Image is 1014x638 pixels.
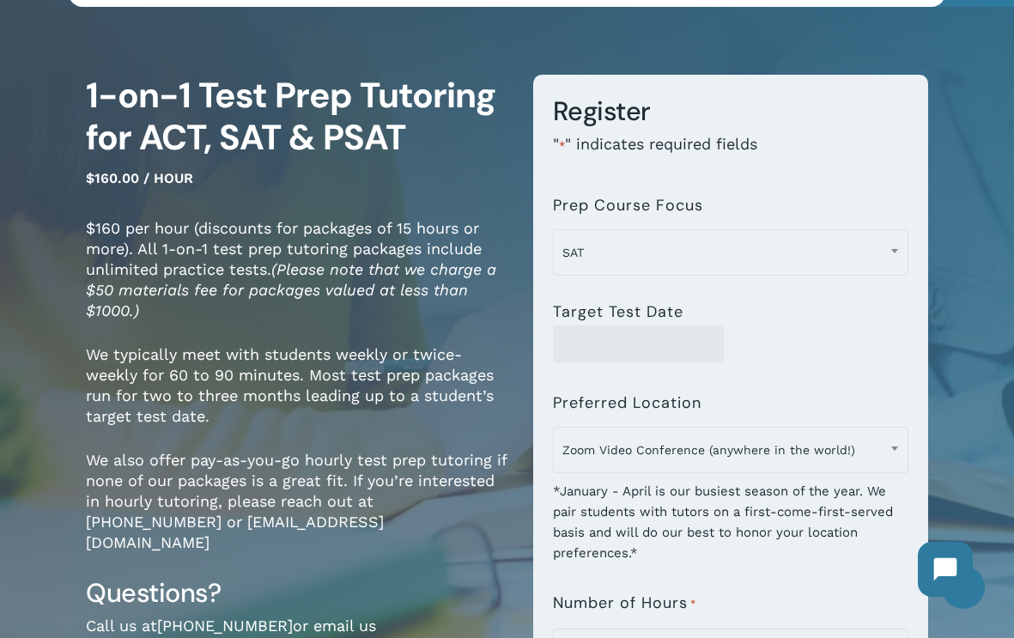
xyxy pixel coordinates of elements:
span: Zoom Video Conference (anywhere in the world!) [553,427,908,473]
span: Zoom Video Conference (anywhere in the world!) [554,432,908,468]
h3: Register [553,94,908,128]
span: SAT [554,234,908,270]
p: We typically meet with students weekly or twice-weekly for 60 to 90 minutes. Most test prep packa... [86,344,507,450]
iframe: Chatbot [901,525,990,614]
div: *January - April is our busiest season of the year. We pair students with tutors on a first-come-... [553,470,908,563]
p: " " indicates required fields [553,134,908,179]
p: $160 per hour (discounts for packages of 15 hours or more). All 1-on-1 test prep tutoring package... [86,218,507,344]
h3: Questions? [86,576,507,610]
span: $160.00 / hour [86,170,193,186]
p: We also offer pay-as-you-go hourly test prep tutoring if none of our packages is a great fit. If ... [86,450,507,576]
label: Target Test Date [553,303,683,320]
h1: 1-on-1 Test Prep Tutoring for ACT, SAT & PSAT [86,75,507,160]
a: [PHONE_NUMBER] [157,617,293,635]
label: Number of Hours [553,594,696,613]
label: Prep Course Focus [553,197,703,214]
em: (Please note that we charge a $50 materials fee for packages valued at less than $1000.) [86,260,496,319]
span: SAT [553,229,908,276]
label: Preferred Location [553,394,701,411]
